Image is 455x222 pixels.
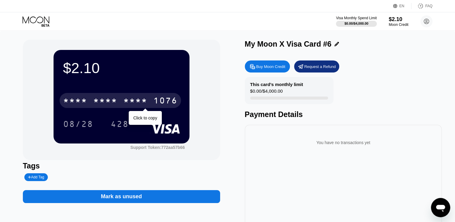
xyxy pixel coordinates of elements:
div: Buy Moon Credit [245,60,290,72]
div: 1076 [153,97,177,106]
div: Add Tag [28,175,44,179]
div: Request a Refund [294,60,339,72]
div: Moon Credit [389,23,408,27]
div: Tags [23,162,220,170]
div: $2.10Moon Credit [389,16,408,27]
div: EN [399,4,404,8]
div: 08/28 [63,120,93,130]
div: $0.00 / $4,000.00 [250,88,283,97]
div: Mark as unused [101,193,142,200]
div: Add Tag [24,173,48,181]
div: Mark as unused [23,184,220,203]
div: Support Token:772aa57b66 [131,145,185,150]
div: Visa Monthly Spend Limit$0.00/$4,000.00 [336,16,377,27]
div: Click to copy [133,116,157,120]
div: 428 [111,120,129,130]
div: This card’s monthly limit [250,82,303,87]
div: My Moon X Visa Card #6 [245,40,332,48]
div: You have no transactions yet [250,134,437,151]
div: 08/28 [59,116,98,131]
div: Buy Moon Credit [256,64,285,69]
iframe: Button to launch messaging window [431,198,450,217]
div: Payment Details [245,110,442,119]
div: FAQ [411,3,432,9]
div: $0.00 / $4,000.00 [344,22,368,25]
div: EN [393,3,411,9]
div: 428 [106,116,133,131]
div: FAQ [425,4,432,8]
div: $2.10 [63,60,180,76]
div: Support Token: 772aa57b66 [131,145,185,150]
div: $2.10 [389,16,408,23]
div: Request a Refund [304,64,336,69]
div: Visa Monthly Spend Limit [336,16,377,20]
